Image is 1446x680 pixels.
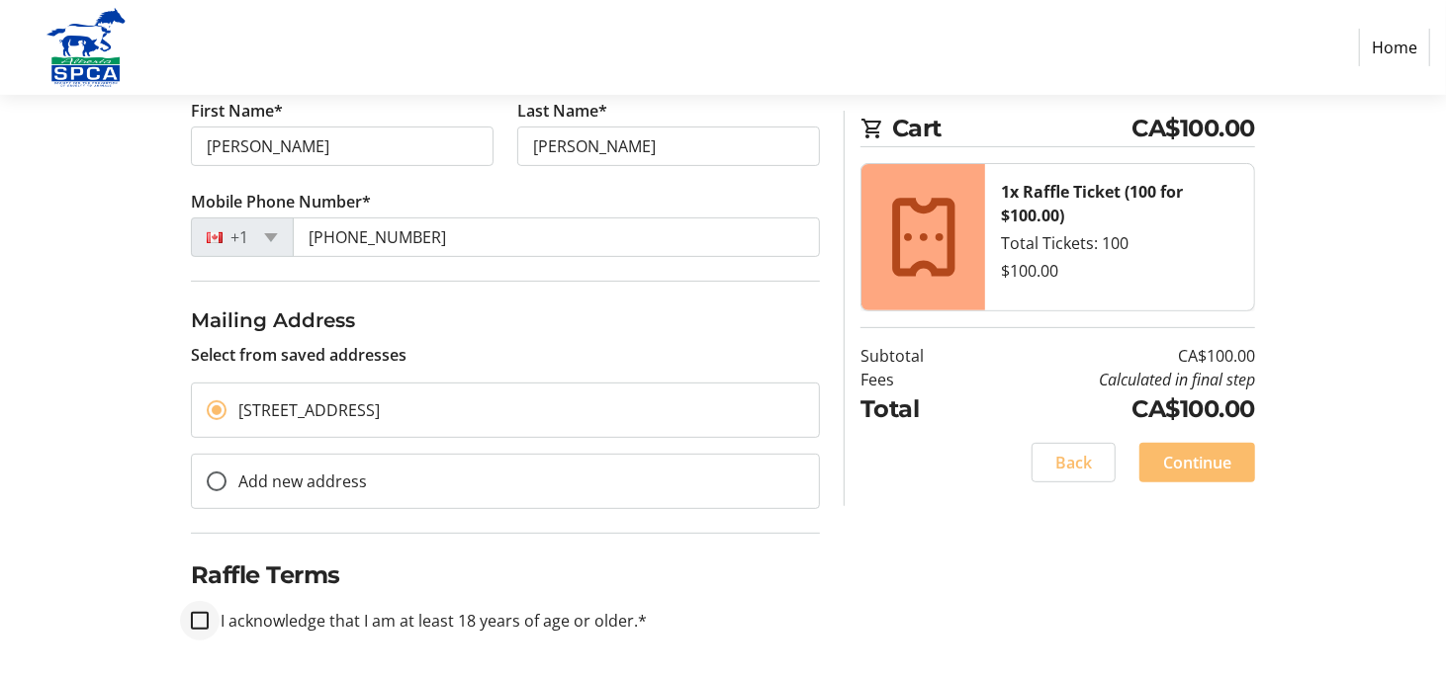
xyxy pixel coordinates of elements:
[1001,259,1238,283] div: $100.00
[1001,231,1238,255] div: Total Tickets: 100
[226,469,367,493] label: Add new address
[1359,29,1430,66] a: Home
[860,368,974,391] td: Fees
[860,391,974,427] td: Total
[974,368,1255,391] td: Calculated in final step
[1032,443,1116,482] button: Back
[293,217,820,257] input: (506) 234-5678
[1055,451,1092,474] span: Back
[1001,181,1183,226] strong: 1x Raffle Ticket (100 for $100.00)
[16,8,156,87] img: Alberta SPCA's Logo
[517,99,607,123] label: Last Name*
[191,99,283,123] label: First Name*
[1163,451,1231,474] span: Continue
[209,609,647,633] label: I acknowledge that I am at least 18 years of age or older.*
[238,399,380,421] span: [STREET_ADDRESS]
[1132,111,1256,146] span: CA$100.00
[191,305,820,367] div: Select from saved addresses
[191,190,371,213] label: Mobile Phone Number*
[974,344,1255,368] td: CA$100.00
[1139,443,1255,482] button: Continue
[974,391,1255,427] td: CA$100.00
[892,111,1132,146] span: Cart
[860,344,974,368] td: Subtotal
[191,557,820,593] h2: Raffle Terms
[191,305,820,335] h3: Mailing Address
